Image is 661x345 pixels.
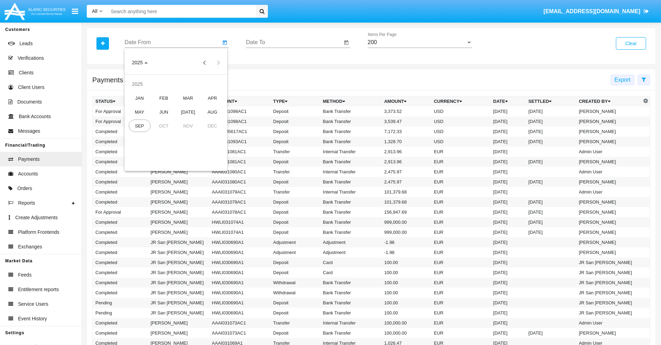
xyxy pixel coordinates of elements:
button: Next year [212,56,226,69]
div: MAY [129,106,151,118]
td: July 2025 [176,105,200,119]
td: October 2025 [152,119,176,133]
td: 2025 [127,77,224,91]
div: JAN [129,92,151,104]
td: December 2025 [200,119,224,133]
td: May 2025 [127,105,152,119]
td: June 2025 [152,105,176,119]
div: APR [202,92,223,104]
div: NOV [177,120,199,132]
td: November 2025 [176,119,200,133]
div: SEP [129,120,151,132]
button: Choose date [126,56,153,69]
div: FEB [153,92,175,104]
td: March 2025 [176,91,200,105]
div: OCT [153,120,175,132]
div: [DATE] [177,106,199,118]
div: DEC [202,120,223,132]
td: September 2025 [127,119,152,133]
td: February 2025 [152,91,176,105]
td: August 2025 [200,105,224,119]
div: JUN [153,106,175,118]
td: April 2025 [200,91,224,105]
span: 2025 [132,60,143,66]
td: January 2025 [127,91,152,105]
button: Previous year [198,56,212,69]
div: AUG [202,106,223,118]
div: MAR [177,92,199,104]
